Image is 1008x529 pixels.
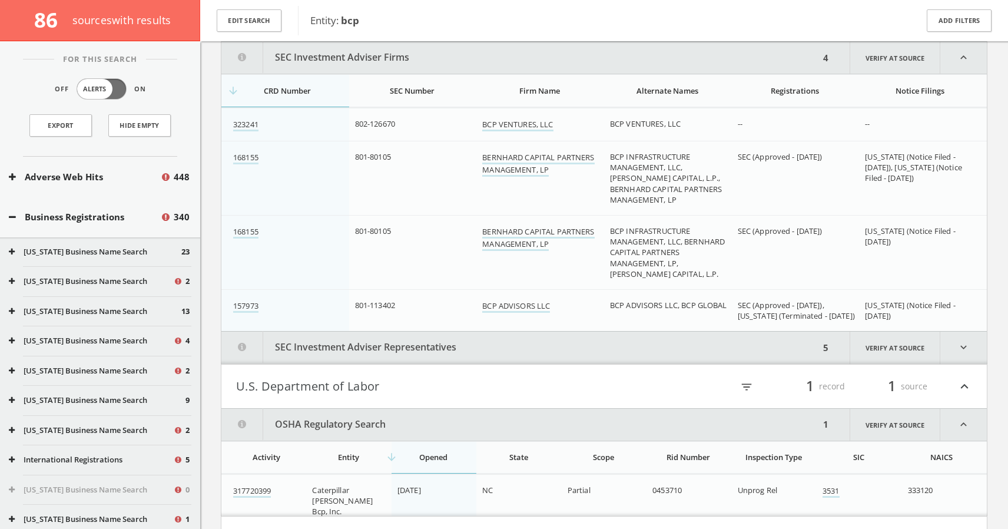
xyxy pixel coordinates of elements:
[355,118,395,129] span: 802-126670
[233,485,271,498] a: 317720399
[850,332,940,364] a: Verify at source
[482,152,594,177] a: BERNHARD CAPITAL PARTNERS MANAGEMENT, LP
[865,85,975,96] div: Notice Filings
[341,14,359,27] b: bcp
[233,85,342,96] div: CRD Number
[355,151,391,162] span: 801-80105
[9,395,185,406] button: [US_STATE] Business Name Search
[652,452,724,462] div: Rid Number
[312,452,384,462] div: Entity
[185,365,190,377] span: 2
[850,409,940,441] a: Verify at source
[54,54,146,65] span: For This Search
[174,210,190,224] span: 340
[738,118,742,129] span: --
[397,485,421,495] span: [DATE]
[940,42,987,74] i: expand_less
[740,381,753,394] i: filter_list
[652,485,682,495] span: 0453710
[55,84,69,94] span: Off
[185,425,190,437] span: 2
[233,300,258,313] a: 157973
[482,300,550,313] a: BCP ADVISORS LLC
[9,335,173,347] button: [US_STATE] Business Name Search
[236,376,604,396] button: U.S. Department of Labor
[174,170,190,184] span: 448
[823,485,840,498] a: 3531
[482,452,554,462] div: State
[312,485,373,517] span: Caterpillar [PERSON_NAME] Bcp, Inc.
[610,300,727,310] span: BCP ADVISORS LLC, BCP GLOBAL
[883,376,901,396] span: 1
[738,151,823,162] span: SEC (Approved - [DATE])
[9,484,173,496] button: [US_STATE] Business Name Search
[940,409,987,441] i: expand_less
[820,409,832,441] div: 1
[774,376,845,396] div: record
[482,226,594,251] a: BERNHARD CAPITAL PARTNERS MANAGEMENT, LP
[738,85,853,96] div: Registrations
[957,376,972,396] i: expand_less
[857,376,927,396] div: source
[29,114,92,137] a: Export
[181,306,190,318] span: 13
[908,452,976,462] div: NAICS
[233,452,299,462] div: Activity
[482,119,553,131] a: BCP VENTURES, LLC
[865,226,955,247] span: [US_STATE] (Notice Filed - [DATE])
[9,246,181,258] button: [US_STATE] Business Name Search
[820,332,832,364] div: 5
[482,85,597,96] div: Firm Name
[185,335,190,347] span: 4
[386,451,397,463] i: arrow_downward
[221,108,987,331] div: grid
[865,151,962,183] span: [US_STATE] (Notice Filed - [DATE]), [US_STATE] (Notice Filed - [DATE])
[185,454,190,466] span: 5
[568,485,591,495] span: Partial
[185,395,190,406] span: 9
[221,474,987,516] div: grid
[134,84,146,94] span: On
[482,485,493,495] span: NC
[610,118,681,129] span: BCP VENTURES, LLC
[221,409,820,441] button: OSHA Regulatory Search
[9,170,160,184] button: Adverse Web Hits
[9,425,173,437] button: [US_STATE] Business Name Search
[610,85,725,96] div: Alternate Names
[217,9,281,32] button: Edit Search
[310,14,359,27] span: Entity:
[9,365,173,377] button: [US_STATE] Business Name Search
[738,485,777,495] span: Unprog Rel
[850,42,940,74] a: Verify at source
[610,151,722,205] span: BCP INFRASTRUCTURE MANAGEMENT, LLC, [PERSON_NAME] CAPITAL, L.P., BERNHARD CAPITAL PARTNERS MANAGE...
[181,246,190,258] span: 23
[185,276,190,287] span: 2
[927,9,992,32] button: Add Filters
[233,119,258,131] a: 323241
[355,226,391,236] span: 801-80105
[227,85,239,97] i: arrow_downward
[820,42,832,74] div: 4
[72,13,171,27] span: source s with results
[801,376,819,396] span: 1
[865,300,955,321] span: [US_STATE] (Notice Filed - [DATE])
[355,85,470,96] div: SEC Number
[610,226,725,279] span: BCP INFRASTRUCTURE MANAGEMENT, LLC, BERNHARD CAPITAL PARTNERS MANAGEMENT, LP, [PERSON_NAME] CAPIT...
[9,454,173,466] button: International Registrations
[221,332,820,364] button: SEC Investment Adviser Representatives
[185,514,190,525] span: 1
[9,306,181,318] button: [US_STATE] Business Name Search
[568,452,639,462] div: Scope
[233,226,258,239] a: 168155
[908,485,933,495] span: 333120
[185,484,190,496] span: 0
[355,300,395,310] span: 801-113402
[397,452,469,462] div: Opened
[823,452,894,462] div: SIC
[9,514,173,525] button: [US_STATE] Business Name Search
[221,42,820,74] button: SEC Investment Adviser Firms
[738,452,810,462] div: Inspection Type
[9,276,173,287] button: [US_STATE] Business Name Search
[34,6,68,34] span: 86
[940,332,987,364] i: expand_more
